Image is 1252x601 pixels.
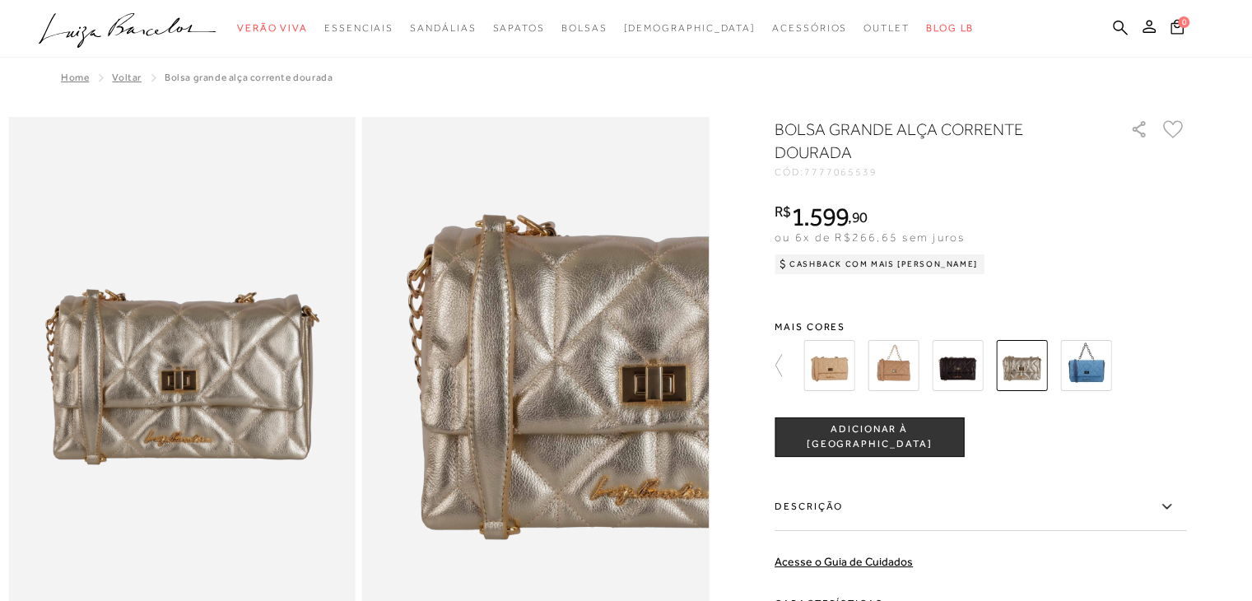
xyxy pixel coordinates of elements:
[1178,16,1189,28] span: 0
[492,22,544,34] span: Sapatos
[623,22,756,34] span: [DEMOGRAPHIC_DATA]
[775,254,984,274] div: Cashback com Mais [PERSON_NAME]
[932,340,983,391] img: BOLSA GRANDE ALÇA CORRENTE CAFÉ
[1060,340,1111,391] img: BOLSA GRANDE ALÇA CORRENTE JEANS INDIGO
[410,13,476,44] a: categoryNavScreenReaderText
[772,13,847,44] a: categoryNavScreenReaderText
[775,231,965,244] span: ou 6x de R$266,65 sem juros
[324,13,393,44] a: categoryNavScreenReaderText
[165,72,333,83] span: BOLSA GRANDE ALÇA CORRENTE DOURADA
[772,22,847,34] span: Acessórios
[803,340,854,391] img: BOLSA GRANDE ALÇA CORRENTE BEGE
[791,202,849,231] span: 1.599
[561,22,607,34] span: Bolsas
[492,13,544,44] a: categoryNavScreenReaderText
[775,167,1104,177] div: CÓD:
[926,13,974,44] a: BLOG LB
[561,13,607,44] a: categoryNavScreenReaderText
[61,72,89,83] a: Home
[863,13,910,44] a: categoryNavScreenReaderText
[324,22,393,34] span: Essenciais
[237,22,308,34] span: Verão Viva
[996,340,1047,391] img: BOLSA GRANDE ALÇA CORRENTE DOURADA
[863,22,910,34] span: Outlet
[775,118,1083,164] h1: BOLSA GRANDE ALÇA CORRENTE DOURADA
[775,422,963,451] span: ADICIONAR À [GEOGRAPHIC_DATA]
[410,22,476,34] span: Sandálias
[1166,18,1189,40] button: 0
[868,340,919,391] img: BOLSA GRANDE ALÇA CORRENTE BEGE
[775,555,913,568] a: Acesse o Guia de Cuidados
[112,72,142,83] a: Voltar
[775,322,1186,332] span: Mais cores
[775,483,1186,531] label: Descrição
[623,13,756,44] a: noSubCategoriesText
[804,166,877,178] span: 7777065539
[237,13,308,44] a: categoryNavScreenReaderText
[775,204,791,219] i: R$
[851,208,867,226] span: 90
[926,22,974,34] span: BLOG LB
[848,210,867,225] i: ,
[775,417,964,457] button: ADICIONAR À [GEOGRAPHIC_DATA]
